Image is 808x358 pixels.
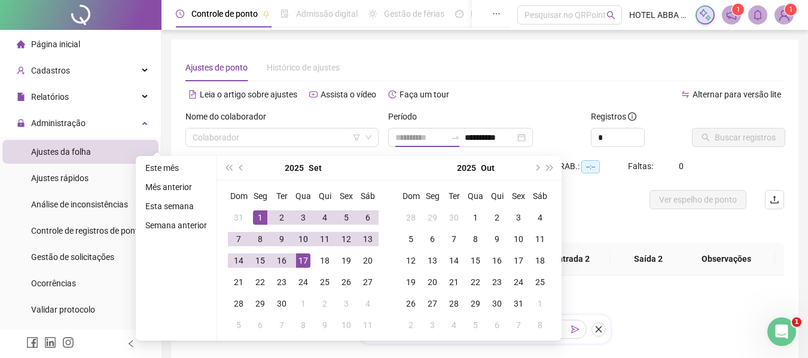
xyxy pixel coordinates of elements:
[384,9,444,19] span: Gestão de férias
[447,275,461,289] div: 21
[275,296,289,311] div: 30
[486,314,508,336] td: 2025-11-06
[591,110,636,123] span: Registros
[511,318,526,332] div: 7
[693,90,781,99] span: Alternar para versão lite
[508,228,529,250] td: 2025-10-10
[443,314,465,336] td: 2025-11-04
[628,112,636,121] span: info-circle
[228,185,249,207] th: Dom
[339,296,353,311] div: 3
[127,339,135,348] span: left
[31,200,128,209] span: Análise de inconsistências
[400,228,422,250] td: 2025-10-05
[141,199,212,213] li: Esta semana
[679,161,684,171] span: 0
[321,90,376,99] span: Assista o vídeo
[447,210,461,225] div: 30
[249,271,271,293] td: 2025-09-22
[422,314,443,336] td: 2025-11-03
[465,228,486,250] td: 2025-10-08
[425,253,440,268] div: 13
[62,336,74,348] span: instagram
[31,147,91,157] span: Ajustes da folha
[31,173,89,183] span: Ajustes rápidos
[732,4,744,16] sup: 1
[400,293,422,314] td: 2025-10-26
[511,210,526,225] div: 3
[468,253,483,268] div: 15
[457,156,476,180] button: year panel
[422,207,443,228] td: 2025-09-29
[336,228,357,250] td: 2025-09-12
[508,314,529,336] td: 2025-11-07
[275,275,289,289] div: 23
[249,314,271,336] td: 2025-10-06
[610,243,687,276] th: Saída 2
[571,325,580,333] span: send
[17,119,25,127] span: lock
[492,10,501,18] span: ellipsis
[365,134,372,141] span: down
[508,207,529,228] td: 2025-10-03
[511,296,526,311] div: 31
[318,210,332,225] div: 4
[490,275,504,289] div: 23
[511,275,526,289] div: 24
[752,10,763,20] span: bell
[253,210,267,225] div: 1
[314,314,336,336] td: 2025-10-09
[511,253,526,268] div: 17
[726,10,737,20] span: notification
[468,232,483,246] div: 8
[296,210,310,225] div: 3
[422,185,443,207] th: Seg
[422,250,443,271] td: 2025-10-13
[228,271,249,293] td: 2025-09-21
[529,207,551,228] td: 2025-10-04
[455,10,464,18] span: dashboard
[296,318,310,332] div: 8
[296,296,310,311] div: 1
[200,90,297,99] span: Leia o artigo sobre ajustes
[292,314,314,336] td: 2025-10-08
[280,10,289,18] span: file-done
[176,10,184,18] span: clock-circle
[292,228,314,250] td: 2025-09-10
[357,271,379,293] td: 2025-09-27
[443,250,465,271] td: 2025-10-14
[296,275,310,289] div: 24
[357,314,379,336] td: 2025-10-11
[314,228,336,250] td: 2025-09-11
[336,207,357,228] td: 2025-09-05
[267,63,340,72] span: Histórico de ajustes
[249,228,271,250] td: 2025-09-08
[368,10,377,18] span: sun
[188,90,197,99] span: file-text
[231,232,246,246] div: 7
[361,296,375,311] div: 4
[271,314,292,336] td: 2025-10-07
[309,156,322,180] button: month panel
[443,185,465,207] th: Ter
[275,318,289,332] div: 7
[443,293,465,314] td: 2025-10-28
[292,185,314,207] th: Qua
[141,161,212,175] li: Este mês
[529,314,551,336] td: 2025-11-08
[275,210,289,225] div: 2
[361,318,375,332] div: 11
[422,228,443,250] td: 2025-10-06
[533,253,547,268] div: 18
[292,271,314,293] td: 2025-09-24
[339,318,353,332] div: 10
[490,318,504,332] div: 6
[529,250,551,271] td: 2025-10-18
[486,271,508,293] td: 2025-10-23
[31,92,69,102] span: Relatórios
[533,296,547,311] div: 1
[775,6,793,24] img: 27070
[770,195,779,204] span: upload
[228,250,249,271] td: 2025-09-14
[318,318,332,332] div: 9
